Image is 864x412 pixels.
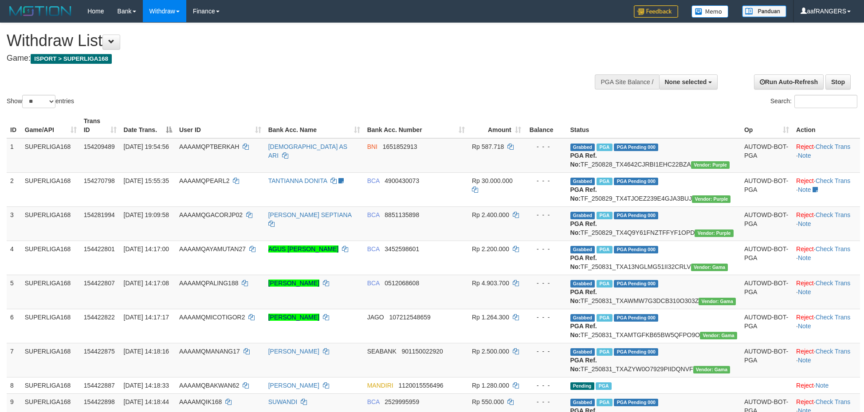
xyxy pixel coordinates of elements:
[268,348,319,355] a: [PERSON_NAME]
[268,211,352,218] a: [PERSON_NAME] SEPTIANA
[401,348,443,355] span: Copy 901150022920 to clipboard
[793,172,860,206] td: · ·
[367,382,393,389] span: MANDIRI
[398,382,443,389] span: Copy 1120015556496 to clipboard
[570,399,595,406] span: Grabbed
[268,314,319,321] a: [PERSON_NAME]
[793,241,860,275] td: · ·
[614,399,658,406] span: PGA Pending
[597,399,612,406] span: Marked by aafsoycanthlai
[597,212,612,219] span: Marked by aafnonsreyleab
[567,206,741,241] td: TF_250829_TX4Q9Y61FNZTFFYF1OPD
[367,398,380,405] span: BCA
[364,113,468,138] th: Bank Acc. Number: activate to sort column ascending
[570,314,595,322] span: Grabbed
[614,212,658,219] span: PGA Pending
[367,245,380,253] span: BCA
[367,177,380,184] span: BCA
[528,142,563,151] div: - - -
[691,5,729,18] img: Button%20Memo.svg
[570,144,595,151] span: Grabbed
[124,382,169,389] span: [DATE] 14:18:33
[268,280,319,287] a: [PERSON_NAME]
[7,241,21,275] td: 4
[528,313,563,322] div: - - -
[21,138,80,173] td: SUPERLIGA168
[367,280,380,287] span: BCA
[570,220,597,236] b: PGA Ref. No:
[268,177,327,184] a: TANTIANNA DONITA
[570,357,597,373] b: PGA Ref. No:
[741,309,793,343] td: AUTOWD-BOT-PGA
[796,314,814,321] a: Reject
[179,211,243,218] span: AAAAMQGACORJP02
[21,275,80,309] td: SUPERLIGA168
[816,398,851,405] a: Check Trans
[84,398,115,405] span: 154422898
[570,348,595,356] span: Grabbed
[383,143,417,150] span: Copy 1651852913 to clipboard
[567,172,741,206] td: TF_250829_TX4TJOEZ239E4GJA3BUJ
[385,280,419,287] span: Copy 0512068608 to clipboard
[798,288,811,295] a: Note
[84,314,115,321] span: 154422822
[798,254,811,261] a: Note
[22,95,55,108] select: Showentries
[597,246,612,253] span: Marked by aafsoycanthlai
[816,314,851,321] a: Check Trans
[179,382,240,389] span: AAAAMQBAKWAN62
[21,172,80,206] td: SUPERLIGA168
[567,138,741,173] td: TF_250828_TX4642CJRBI1EHC22BZA
[472,211,509,218] span: Rp 2.400.000
[472,143,504,150] span: Rp 587.718
[741,172,793,206] td: AUTOWD-BOT-PGA
[798,186,811,193] a: Note
[472,348,509,355] span: Rp 2.500.000
[179,143,239,150] span: AAAAMQPTBERKAH
[798,152,811,159] a: Note
[7,377,21,393] td: 8
[741,275,793,309] td: AUTOWD-BOT-PGA
[268,143,347,159] a: [DEMOGRAPHIC_DATA] AS ARI
[7,95,74,108] label: Show entries
[614,144,658,151] span: PGA Pending
[179,348,240,355] span: AAAAMQMANANG17
[741,241,793,275] td: AUTOWD-BOT-PGA
[124,211,169,218] span: [DATE] 19:09:58
[525,113,567,138] th: Balance
[691,264,728,271] span: Vendor URL: https://trx31.1velocity.biz
[472,314,509,321] span: Rp 1.264.300
[567,275,741,309] td: TF_250831_TXAWMW7G3DCB310O303Z
[31,54,112,64] span: ISPORT > SUPERLIGA168
[528,245,563,253] div: - - -
[793,343,860,377] td: · ·
[570,280,595,288] span: Grabbed
[7,275,21,309] td: 5
[124,177,169,184] span: [DATE] 15:55:35
[120,113,176,138] th: Date Trans.: activate to sort column descending
[796,211,814,218] a: Reject
[21,241,80,275] td: SUPERLIGA168
[7,343,21,377] td: 7
[570,288,597,304] b: PGA Ref. No:
[825,74,851,89] a: Stop
[691,161,730,169] span: Vendor URL: https://trx4.1velocity.biz
[389,314,430,321] span: Copy 107212548659 to clipboard
[472,177,513,184] span: Rp 30.000.000
[84,348,115,355] span: 154422875
[796,177,814,184] a: Reject
[614,280,658,288] span: PGA Pending
[741,343,793,377] td: AUTOWD-BOT-PGA
[7,32,567,50] h1: Withdraw List
[794,95,857,108] input: Search:
[179,280,239,287] span: AAAAMQPALING188
[176,113,265,138] th: User ID: activate to sort column ascending
[21,309,80,343] td: SUPERLIGA168
[796,382,814,389] a: Reject
[595,74,659,89] div: PGA Site Balance /
[793,138,860,173] td: · ·
[597,280,612,288] span: Marked by aafsoycanthlai
[567,241,741,275] td: TF_250831_TXA13NGLMG51II32CRLV
[700,332,737,339] span: Vendor URL: https://trx31.1velocity.biz
[124,280,169,287] span: [DATE] 14:17:08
